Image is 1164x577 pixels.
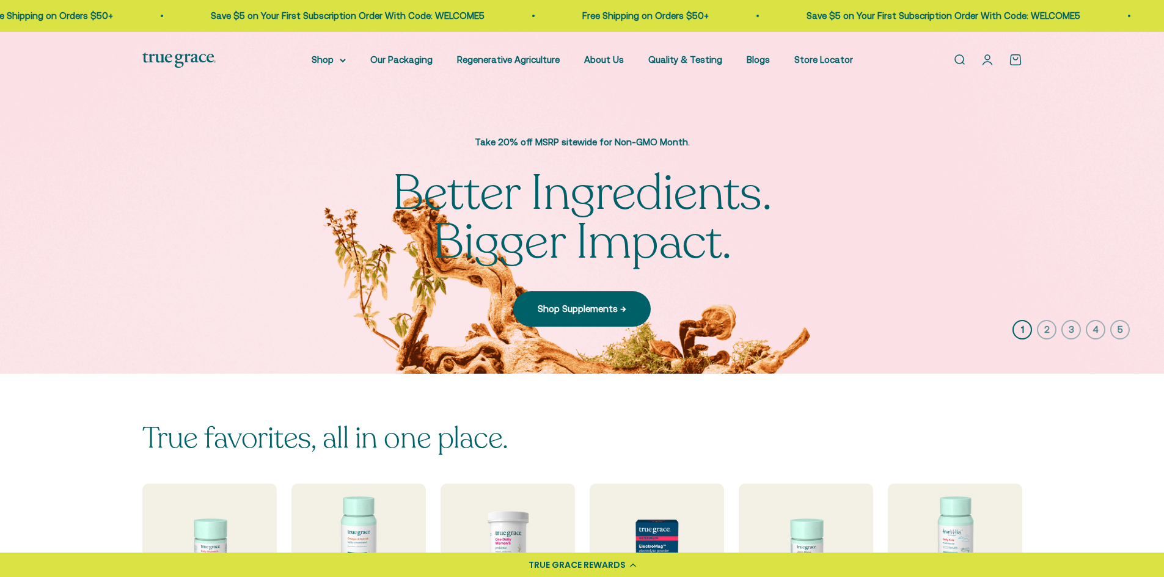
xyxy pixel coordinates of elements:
a: Shop Supplements → [513,291,651,327]
button: 5 [1110,320,1130,339]
button: 4 [1086,320,1105,339]
p: Save $5 on Your First Subscription Order With Code: WELCOME5 [197,9,470,23]
p: Save $5 on Your First Subscription Order With Code: WELCOME5 [792,9,1066,23]
a: Blogs [747,54,770,65]
a: Free Shipping on Orders $50+ [568,10,695,21]
a: Regenerative Agriculture [457,54,560,65]
a: Store Locator [794,54,853,65]
div: TRUE GRACE REWARDS [529,559,626,572]
p: Take 20% off MSRP sitewide for Non-GMO Month. [381,135,784,150]
a: Quality & Testing [648,54,722,65]
split-lines: True favorites, all in one place. [142,418,508,458]
a: About Us [584,54,624,65]
button: 2 [1037,320,1056,339]
button: 1 [1012,320,1032,339]
split-lines: Better Ingredients. Bigger Impact. [392,160,772,275]
a: Our Packaging [370,54,433,65]
summary: Shop [312,53,346,67]
button: 3 [1061,320,1081,339]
